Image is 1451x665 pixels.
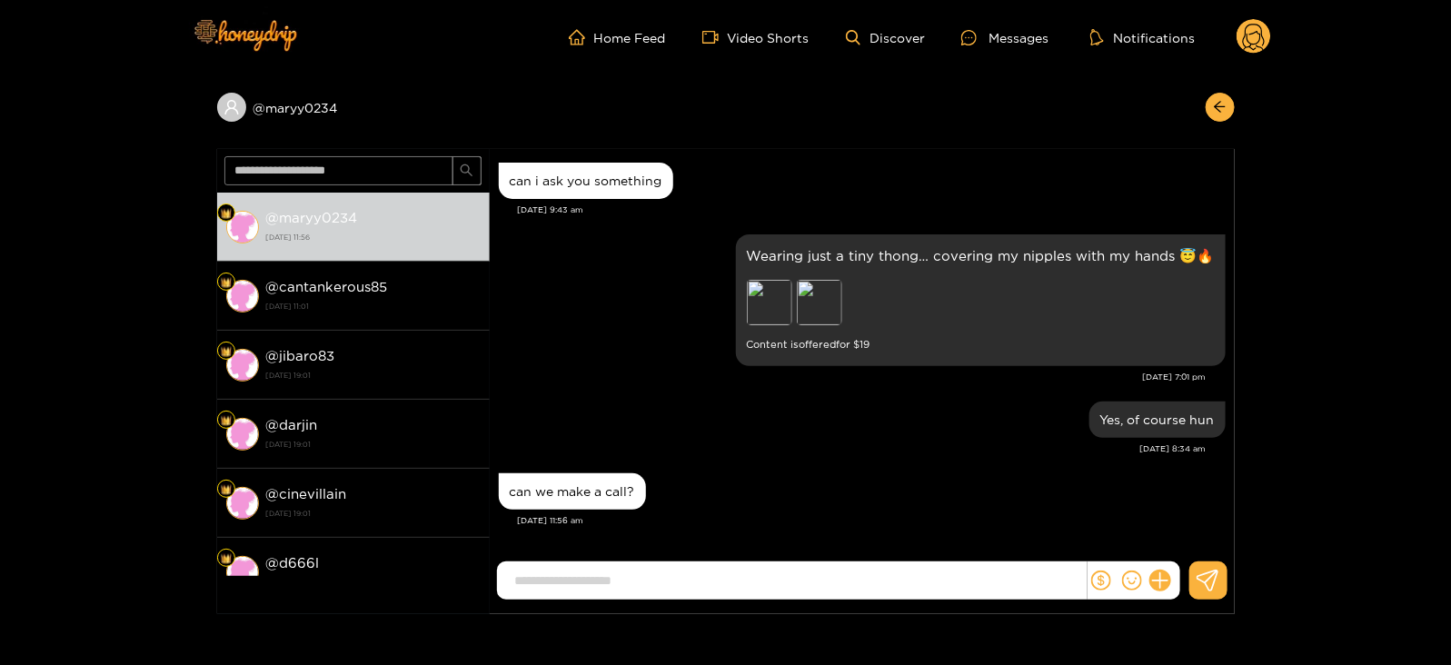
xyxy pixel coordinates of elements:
[510,484,635,499] div: can we make a call?
[499,442,1207,455] div: [DATE] 8:34 am
[226,280,259,313] img: conversation
[266,417,318,432] strong: @ darjin
[266,210,358,225] strong: @ maryy0234
[221,415,232,426] img: Fan Level
[266,574,481,591] strong: [DATE] 19:01
[1206,93,1235,122] button: arrow-left
[226,211,259,243] img: conversation
[221,553,232,564] img: Fan Level
[510,174,662,188] div: can i ask you something
[499,371,1207,383] div: [DATE] 7:01 pm
[1213,100,1227,115] span: arrow-left
[266,298,481,314] strong: [DATE] 11:01
[226,349,259,382] img: conversation
[569,29,666,45] a: Home Feed
[266,436,481,452] strong: [DATE] 19:01
[1085,28,1200,46] button: Notifications
[452,156,482,185] button: search
[226,418,259,451] img: conversation
[1122,571,1142,591] span: smile
[961,27,1048,48] div: Messages
[1088,567,1115,594] button: dollar
[846,30,925,45] a: Discover
[266,367,481,383] strong: [DATE] 19:01
[266,229,481,245] strong: [DATE] 11:56
[518,514,1226,527] div: [DATE] 11:56 am
[1091,571,1111,591] span: dollar
[1100,412,1215,427] div: Yes, of course hun
[499,163,673,199] div: Oct. 1, 9:43 am
[266,279,388,294] strong: @ cantankerous85
[266,486,347,501] strong: @ cinevillain
[266,555,320,571] strong: @ d666l
[569,29,594,45] span: home
[1089,402,1226,438] div: Oct. 2, 8:34 am
[736,234,1226,366] div: Oct. 1, 7:01 pm
[221,208,232,219] img: Fan Level
[266,505,481,521] strong: [DATE] 19:01
[217,93,490,122] div: @maryy0234
[221,484,232,495] img: Fan Level
[460,164,473,179] span: search
[266,348,335,363] strong: @ jibaro83
[702,29,810,45] a: Video Shorts
[226,487,259,520] img: conversation
[221,346,232,357] img: Fan Level
[226,556,259,589] img: conversation
[702,29,728,45] span: video-camera
[221,277,232,288] img: Fan Level
[518,203,1226,216] div: [DATE] 9:43 am
[224,99,240,115] span: user
[747,245,1215,266] p: Wearing just a tiny thong… covering my nipples with my hands 😇🔥
[747,334,1215,355] small: Content is offered for $ 19
[499,473,646,510] div: Oct. 2, 11:56 am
